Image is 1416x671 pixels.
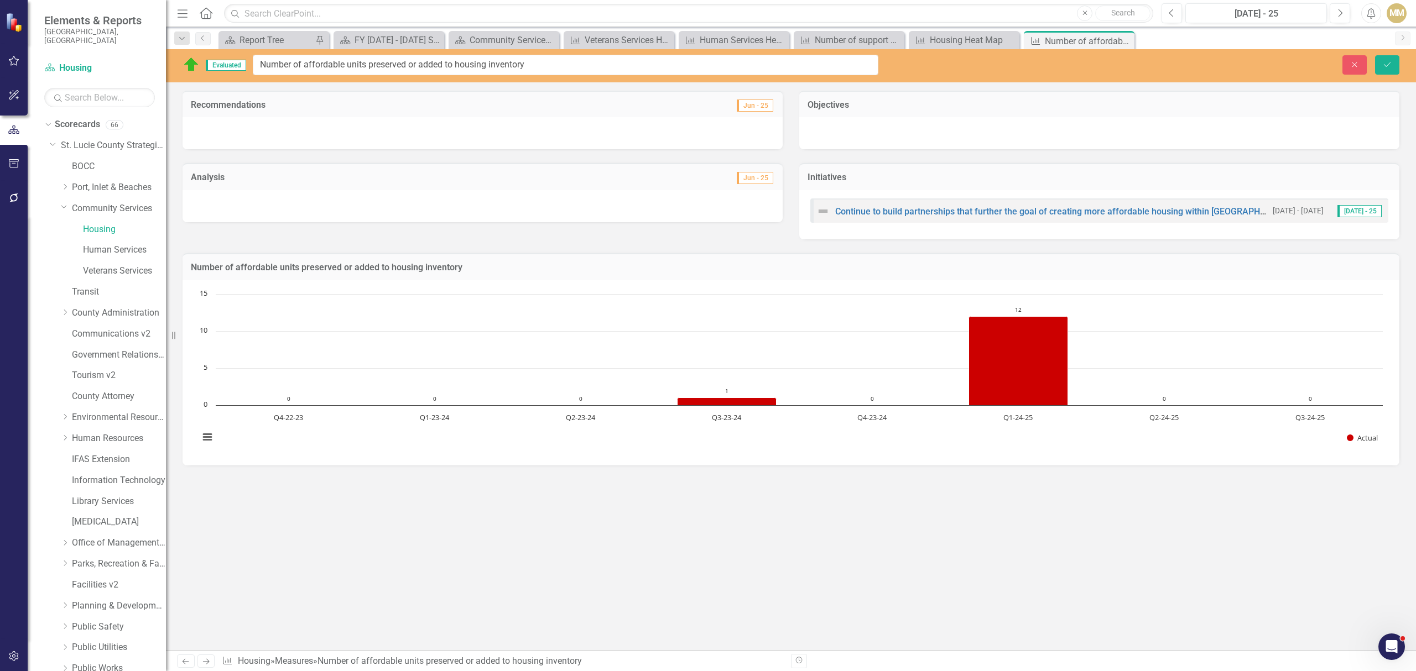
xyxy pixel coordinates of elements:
input: Search ClearPoint... [224,4,1153,23]
a: St. Lucie County Strategic Plan [61,139,166,152]
text: 0 [287,395,290,402]
span: Elements & Reports [44,14,155,27]
a: Office of Management & Budget [72,537,166,549]
text: 10 [200,325,207,335]
button: MM [1387,3,1407,23]
img: Not Defined [816,205,830,218]
a: County Administration [72,307,166,319]
div: [DATE] - 25 [1189,7,1323,20]
a: Housing [83,223,166,236]
h3: Analysis [191,172,467,182]
button: View chart menu, Chart [200,429,215,445]
a: Human Services Heat Map [681,33,787,47]
text: 1 [725,387,728,395]
div: 66 [106,120,123,129]
span: Jun - 25 [737,172,773,184]
a: Housing Heat Map [912,33,1017,47]
div: Housing Heat Map [930,33,1017,47]
div: Veterans Services Heat Map [585,33,671,47]
div: Chart. Highcharts interactive chart. [194,289,1388,454]
a: Number of support services provided [796,33,902,47]
a: Report Tree [221,33,313,47]
a: Measures [275,656,313,666]
a: Library Services [72,495,166,508]
a: Port, Inlet & Beaches [72,181,166,194]
text: Q1-24-25 [1003,412,1033,422]
a: Communications v2 [72,328,166,340]
h3: Objectives [808,100,1391,110]
text: Q2-24-25 [1149,412,1179,422]
div: Number of affordable units preserved or added to housing inventory [1045,34,1132,48]
text: 0 [433,395,436,402]
a: FY [DATE] - [DATE] Strategic Plan [336,33,441,47]
a: Housing [44,62,155,75]
text: 0 [1309,395,1312,402]
text: 12 [1015,306,1022,313]
button: [DATE] - 25 [1185,3,1327,23]
text: 0 [579,395,582,402]
text: 0 [871,395,874,402]
a: Public Utilities [72,641,166,654]
text: Q2-23-24 [566,412,596,422]
a: Planning & Development Services [72,600,166,612]
small: [GEOGRAPHIC_DATA], [GEOGRAPHIC_DATA] [44,27,155,45]
a: Human Services [83,244,166,256]
a: BOCC [72,160,166,173]
img: On Target [183,56,200,74]
span: Evaluated [206,60,246,71]
a: IFAS Extension [72,453,166,466]
text: 0 [1163,395,1166,402]
h3: Recommendations [191,100,579,110]
text: Q4-23-24 [857,412,887,422]
a: [MEDICAL_DATA] [72,516,166,528]
a: Veterans Services Heat Map [566,33,671,47]
a: Information Technology [72,474,166,487]
text: Q4-22-23 [274,412,303,422]
path: Q1-24-25, 12. Actual. [969,316,1068,405]
text: Q3-23-24 [712,412,742,422]
a: County Attorney [72,390,166,403]
text: 0 [204,399,207,409]
a: Tourism v2 [72,369,166,382]
a: Veterans Services [83,265,166,277]
a: Scorecards [55,118,100,131]
div: Number of affordable units preserved or added to housing inventory [317,656,582,666]
text: Actual [1357,433,1378,443]
a: Housing [238,656,270,666]
h3: Number of affordable units preserved or added to housing inventory [191,263,1391,272]
a: Human Resources [72,432,166,445]
text: 15 [200,288,207,298]
div: FY [DATE] - [DATE] Strategic Plan [355,33,441,47]
div: Community Services Department Summary [470,33,556,47]
a: Community Services [72,202,166,215]
h3: Initiatives [808,172,1391,182]
a: Facilities v2 [72,579,166,591]
a: Environmental Resources [72,411,166,424]
a: Transit [72,286,166,298]
svg: Interactive chart [194,289,1388,454]
iframe: Intercom live chat [1378,633,1405,660]
path: Q3-23-24, 1. Actual. [678,397,777,405]
a: Continue to build partnerships that further the goal of creating more affordable housing within [... [835,206,1299,217]
img: ClearPoint Strategy [5,12,25,33]
small: [DATE] - [DATE] [1273,206,1324,216]
div: » » [222,655,783,668]
a: Public Safety [72,621,166,633]
input: This field is required [253,55,878,75]
text: Q1-23-24 [420,412,450,422]
button: Show Actual [1347,433,1378,443]
span: Search [1111,8,1135,17]
div: Report Tree [240,33,313,47]
text: Q3-24-25 [1295,412,1325,422]
button: Search [1095,6,1150,21]
text: 5 [204,362,207,372]
a: Government Relations v2 [72,349,166,361]
div: Human Services Heat Map [700,33,787,47]
a: Community Services Department Summary [451,33,556,47]
div: Number of support services provided [815,33,902,47]
a: Parks, Recreation & Facilities Department [72,558,166,570]
span: Jun - 25 [737,99,773,112]
span: [DATE] - 25 [1337,205,1382,217]
input: Search Below... [44,88,155,107]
